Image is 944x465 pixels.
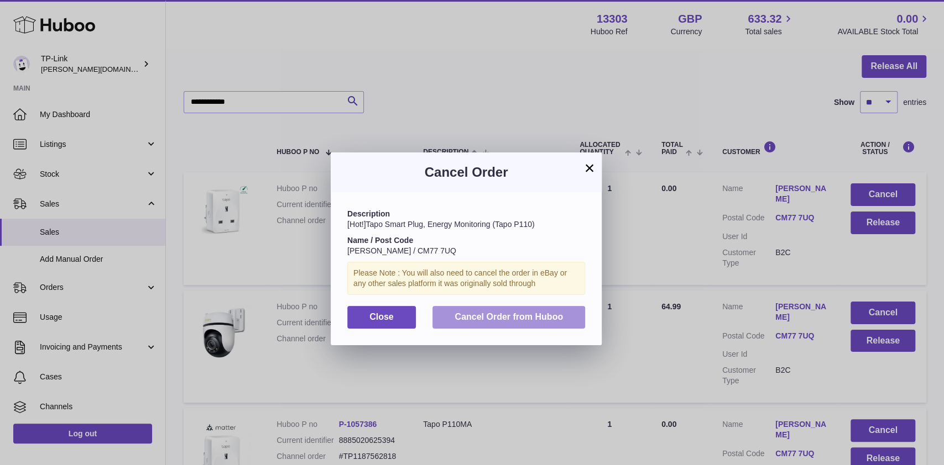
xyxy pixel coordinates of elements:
h3: Cancel Order [347,163,585,181]
span: [Hot!]Tapo Smart Plug, Energy Monitoring (Tapo P110) [347,220,535,229]
span: [PERSON_NAME] / CM77 7UQ [347,246,456,255]
strong: Name / Post Code [347,236,413,245]
button: Close [347,306,416,329]
button: × [583,161,596,175]
span: Close [369,312,394,321]
strong: Description [347,209,390,218]
button: Cancel Order from Huboo [432,306,585,329]
span: Cancel Order from Huboo [455,312,563,321]
div: Please Note : You will also need to cancel the order in eBay or any other sales platform it was o... [347,262,585,295]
